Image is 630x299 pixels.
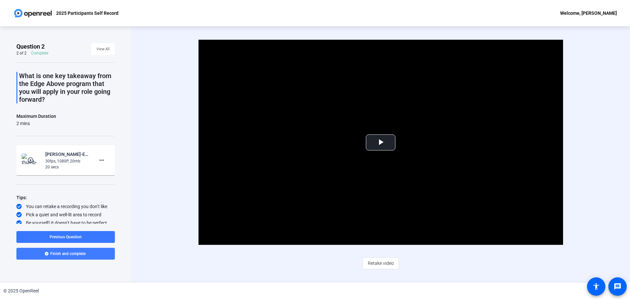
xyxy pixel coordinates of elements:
[98,156,106,164] mat-icon: more_horiz
[366,134,395,150] button: Play Video
[16,248,115,260] button: Finish and complete
[614,283,621,290] mat-icon: message
[50,251,86,256] span: Finish and complete
[13,7,53,20] img: OpenReel logo
[16,43,45,51] span: Question 2
[16,211,115,218] div: Pick a quiet and well-lit area to record
[16,231,115,243] button: Previous Question
[16,220,115,226] div: Be yourself! It doesn’t have to be perfect
[45,150,89,158] div: [PERSON_NAME]-Edge above Graduation-2025 Participants Self Record-1760019353684-webcam
[31,51,48,56] div: Complete
[19,72,115,103] p: What is one key takeaway from the Edge Above program that you will apply in your role going forward?
[592,283,600,290] mat-icon: accessibility
[16,51,27,56] div: 2 of 2
[363,257,399,269] button: Retake video
[96,44,110,54] span: View All
[45,158,89,164] div: 30fps, 1080P, 20mb
[91,43,115,55] button: View All
[199,40,563,245] div: Video Player
[56,9,118,17] p: 2025 Participants Self Record
[16,194,115,202] div: Tips:
[16,120,56,127] div: 2 mins
[27,157,35,163] mat-icon: play_circle_outline
[16,112,56,120] div: Maximum Duration
[22,154,41,167] img: thumb-nail
[560,9,617,17] div: Welcome, [PERSON_NAME]
[3,288,39,294] div: © 2025 OpenReel
[368,257,394,269] span: Retake video
[50,235,82,239] span: Previous Question
[45,164,89,170] div: 20 secs
[16,203,115,210] div: You can retake a recording you don’t like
